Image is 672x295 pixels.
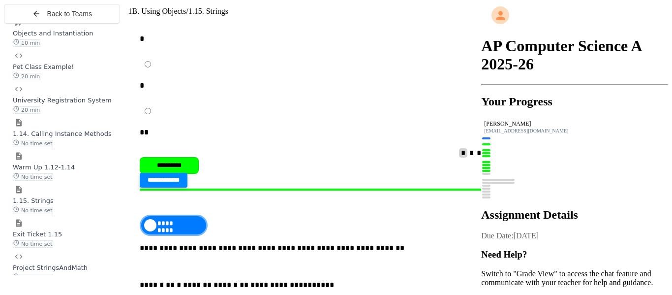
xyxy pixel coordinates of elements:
[13,106,40,114] span: 20 min
[13,30,93,37] span: Objects and Instantiation
[13,164,75,171] span: Warm Up 1.12-1.14
[481,231,513,240] span: Due Date:
[13,39,40,47] span: 10 min
[481,208,668,222] h2: Assignment Details
[13,207,53,214] span: No time set
[13,230,62,238] span: Exit Ticket 1.15
[128,7,186,15] span: 1B. Using Objects
[484,128,665,133] div: [EMAIL_ADDRESS][DOMAIN_NAME]
[13,140,53,147] span: No time set
[481,37,668,73] h1: AP Computer Science A 2025-26
[13,173,53,181] span: No time set
[514,231,539,240] span: [DATE]
[188,7,228,15] span: 1.15. Strings
[4,4,120,24] button: Back to Teams
[481,269,668,287] p: Switch to "Grade View" to access the chat feature and communicate with your teacher for help and ...
[481,95,668,108] h2: Your Progress
[13,130,112,137] span: 1.14. Calling Instance Methods
[13,264,88,271] span: Project StringsAndMath
[484,120,665,128] div: [PERSON_NAME]
[13,97,112,104] span: University Registration System
[481,4,668,27] div: My Account
[13,197,54,204] span: 1.15. Strings
[13,274,53,281] span: No time set
[186,7,188,15] span: /
[47,10,92,18] span: Back to Teams
[13,63,74,70] span: Pet Class Example!
[481,249,668,260] h3: Need Help?
[13,240,53,248] span: No time set
[13,73,40,80] span: 20 min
